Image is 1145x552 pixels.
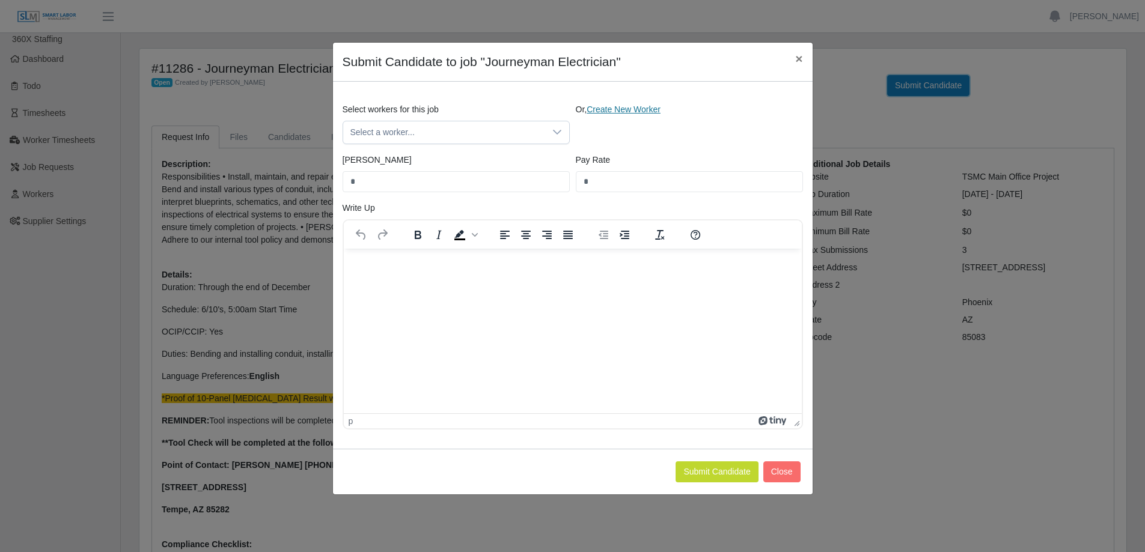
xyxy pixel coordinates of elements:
button: Undo [351,226,371,243]
button: Decrease indent [593,226,614,243]
label: Write Up [343,202,375,214]
label: Pay Rate [576,154,611,166]
button: Close [763,461,801,482]
h4: Submit Candidate to job "Journeyman Electrician" [343,52,621,71]
div: p [349,416,353,426]
button: Bold [408,226,428,243]
a: Powered by Tiny [759,416,789,426]
button: Submit Candidate [676,461,758,482]
div: Or, [573,103,806,144]
label: Select workers for this job [343,103,439,116]
button: Help [685,226,706,243]
button: Align center [516,226,536,243]
button: Redo [372,226,392,243]
div: Background color Black [450,226,480,243]
div: Press the Up and Down arrow keys to resize the editor. [789,414,802,428]
button: Clear formatting [650,226,670,243]
button: Italic [429,226,449,243]
span: × [795,52,802,65]
button: Increase indent [614,226,635,243]
button: Justify [558,226,578,243]
iframe: Rich Text Area [344,249,802,413]
button: Align right [537,226,557,243]
label: [PERSON_NAME] [343,154,412,166]
button: Align left [495,226,515,243]
button: Close [786,43,812,74]
span: Select a worker... [343,121,545,144]
a: Create New Worker [587,105,661,114]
